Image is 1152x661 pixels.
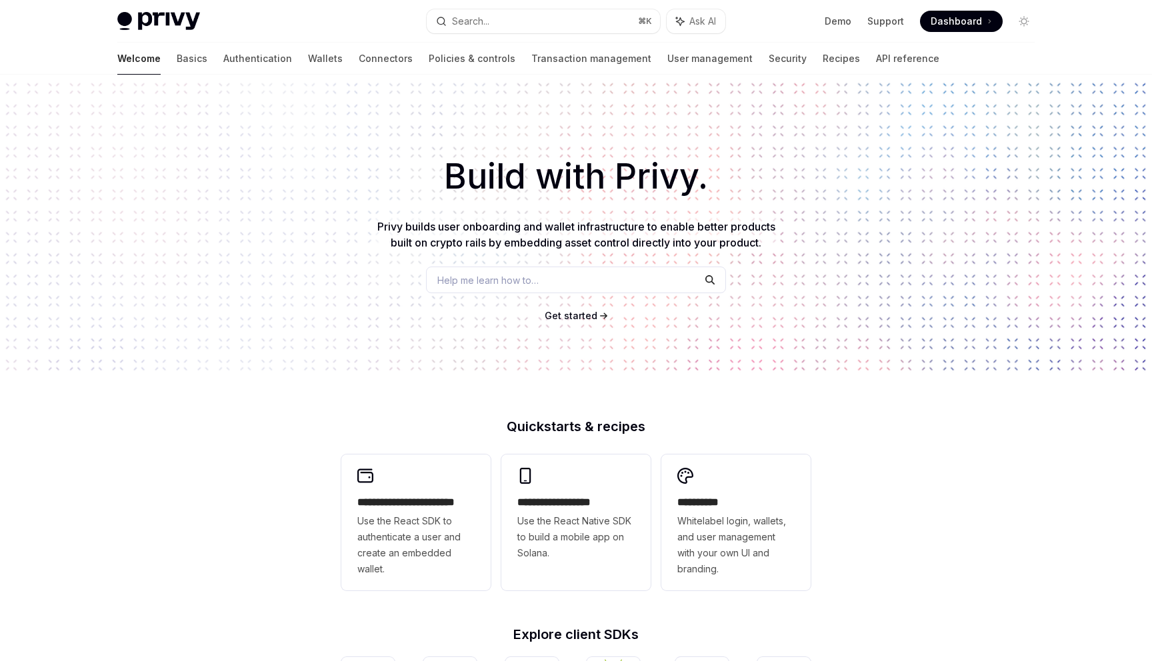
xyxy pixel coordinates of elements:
a: API reference [876,43,939,75]
button: Ask AI [667,9,725,33]
a: User management [667,43,753,75]
a: Support [867,15,904,28]
span: ⌘ K [638,16,652,27]
a: Authentication [223,43,292,75]
span: Ask AI [689,15,716,28]
a: Welcome [117,43,161,75]
button: Search...⌘K [427,9,660,33]
span: Get started [545,310,597,321]
a: Connectors [359,43,413,75]
img: light logo [117,12,200,31]
h2: Explore client SDKs [341,628,811,641]
a: Recipes [823,43,860,75]
span: Use the React Native SDK to build a mobile app on Solana. [517,513,635,561]
span: Privy builds user onboarding and wallet infrastructure to enable better products built on crypto ... [377,220,775,249]
a: **** **** **** ***Use the React Native SDK to build a mobile app on Solana. [501,454,651,590]
a: Get started [545,309,597,323]
a: Policies & controls [429,43,515,75]
button: Toggle dark mode [1013,11,1035,32]
h1: Build with Privy. [21,151,1131,203]
h2: Quickstarts & recipes [341,420,811,433]
a: Transaction management [531,43,651,75]
a: **** *****Whitelabel login, wallets, and user management with your own UI and branding. [661,454,811,590]
span: Whitelabel login, wallets, and user management with your own UI and branding. [677,513,795,577]
a: Basics [177,43,207,75]
span: Help me learn how to… [437,273,539,287]
a: Demo [825,15,851,28]
a: Wallets [308,43,343,75]
span: Use the React SDK to authenticate a user and create an embedded wallet. [357,513,475,577]
a: Security [769,43,807,75]
div: Search... [452,13,489,29]
a: Dashboard [920,11,1003,32]
span: Dashboard [931,15,982,28]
